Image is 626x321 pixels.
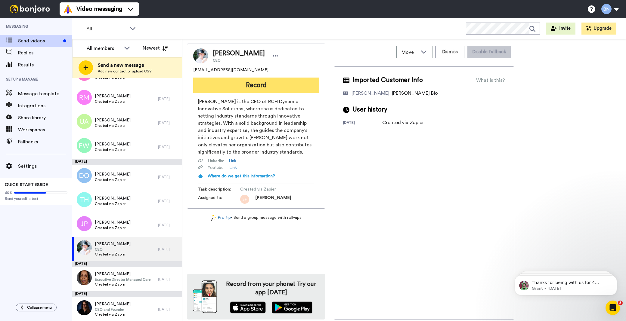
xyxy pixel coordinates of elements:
[95,177,131,182] span: Created via Zapier
[211,215,231,221] a: Pro tip
[77,138,92,153] img: fw.png
[272,301,312,313] img: playstore
[95,195,131,201] span: [PERSON_NAME]
[506,263,626,305] iframe: Intercom notifications message
[18,138,72,145] span: Fallbacks
[95,99,131,104] span: Created via Zapier
[72,261,182,267] div: [DATE]
[95,147,131,152] span: Created via Zapier
[5,196,67,201] span: Send yourself a test
[476,77,505,84] div: What is this?
[98,69,152,74] span: Add new contact or upload CSV
[352,76,423,85] span: Imported Customer Info
[352,90,389,97] div: [PERSON_NAME]
[95,277,150,282] span: Executive Director Managed Care
[95,141,131,147] span: [PERSON_NAME]
[7,5,52,13] img: bj-logo-header-white.svg
[158,96,179,101] div: [DATE]
[95,252,131,257] span: Created via Zapier
[18,90,72,97] span: Message template
[95,171,131,177] span: [PERSON_NAME]
[77,192,92,207] img: th.png
[5,190,13,195] span: 60%
[77,240,92,255] img: 9f89a8d5-7acf-4577-96f5-994c35b39e13.jpg
[392,91,438,96] span: [PERSON_NAME] Bio
[72,159,182,165] div: [DATE]
[229,158,236,164] a: Link
[546,23,575,35] button: Invite
[77,114,92,129] img: ua.png
[208,165,225,171] span: Youtube :
[382,119,424,126] div: Created via Zapier
[581,23,616,35] button: Upgrade
[77,300,92,315] img: 0db64ec0-1231-4fbd-8687-24a0ee1956b0.jpg
[87,45,121,52] div: All members
[18,126,72,133] span: Workspaces
[208,174,275,178] span: Where do we get this information?
[467,46,511,58] button: Disable fallback
[618,301,623,305] span: 8
[77,216,92,231] img: jp.png
[352,105,387,114] span: User history
[198,186,240,192] span: Task description :
[95,201,131,206] span: Created via Zapier
[158,223,179,228] div: [DATE]
[193,67,268,73] span: [EMAIL_ADDRESS][DOMAIN_NAME]
[95,93,131,99] span: [PERSON_NAME]
[18,114,72,121] span: Share library
[18,163,72,170] span: Settings
[606,301,620,315] iframe: Intercom live chat
[95,123,131,128] span: Created via Zapier
[158,175,179,179] div: [DATE]
[95,117,131,123] span: [PERSON_NAME]
[223,280,319,297] h4: Record from your phone! Try our app [DATE]
[18,61,72,69] span: Results
[208,158,224,164] span: Linkedin :
[158,199,179,203] div: [DATE]
[95,307,131,312] span: CEO and Founder
[98,62,152,69] span: Send a new message
[86,25,127,32] span: All
[213,49,265,58] span: [PERSON_NAME]
[158,121,179,125] div: [DATE]
[95,247,131,252] span: CEO
[18,37,61,44] span: Send videos
[77,168,92,183] img: do.png
[158,277,179,282] div: [DATE]
[95,271,150,277] span: [PERSON_NAME]
[158,247,179,252] div: [DATE]
[343,120,382,126] div: [DATE]
[63,4,73,14] img: vm-color.svg
[95,219,131,225] span: [PERSON_NAME]
[211,215,216,221] img: magic-wand.svg
[193,280,217,313] img: download
[95,225,131,230] span: Created via Zapier
[5,183,48,187] span: QUICK START GUIDE
[158,145,179,149] div: [DATE]
[198,98,314,156] span: [PERSON_NAME] is the CEO of RCH Dynamic Innovative Solutions, where she is dedicated to setting i...
[255,195,291,204] span: [PERSON_NAME]
[187,215,325,221] div: - Send a group message with roll-ups
[76,5,122,13] span: Video messaging
[193,48,208,63] img: Image of Ruth Hoskins
[401,49,418,56] span: Move
[213,58,265,63] span: CEO
[230,301,266,313] img: appstore
[95,312,131,317] span: Created via Zapier
[158,307,179,312] div: [DATE]
[229,165,237,171] a: Link
[193,78,319,93] button: Record
[77,270,92,285] img: d5a562f7-902b-4007-8be7-19bd9e49d1b7.jpg
[240,186,297,192] span: Created via Zapier
[27,305,52,310] span: Collapse menu
[18,102,72,109] span: Integrations
[18,49,72,57] span: Replies
[77,90,92,105] img: rm.png
[198,195,240,204] span: Assigned to:
[240,195,249,204] img: sf.png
